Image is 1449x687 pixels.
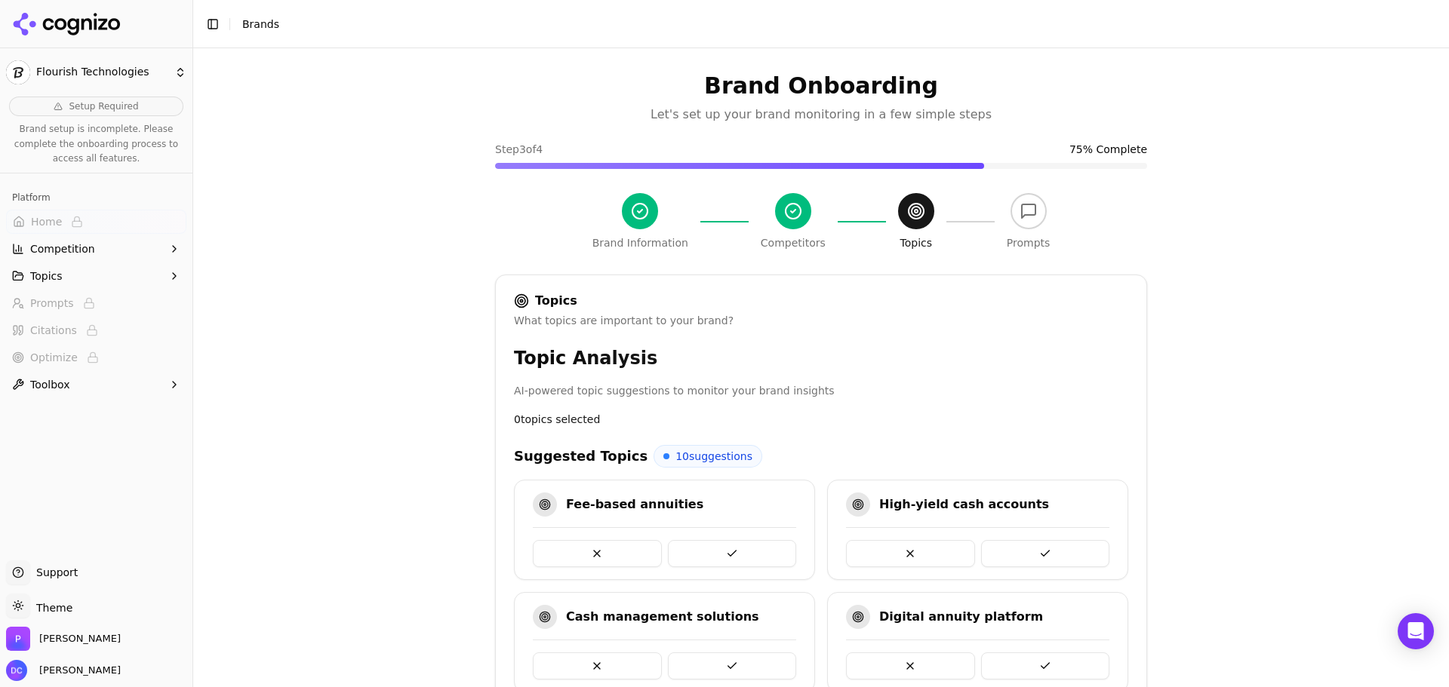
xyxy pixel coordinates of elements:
[242,17,279,32] nav: breadcrumb
[6,60,30,84] img: Flourish Technologies
[30,296,74,311] span: Prompts
[879,608,1043,626] div: Digital annuity platform
[6,264,186,288] button: Topics
[9,122,183,167] p: Brand setup is incomplete. Please complete the onboarding process to access all features.
[592,235,688,250] div: Brand Information
[6,186,186,210] div: Platform
[495,72,1147,100] h1: Brand Onboarding
[31,214,62,229] span: Home
[6,660,27,681] img: Dan Cole
[69,100,138,112] span: Setup Required
[6,627,30,651] img: Perrill
[30,350,78,365] span: Optimize
[1398,613,1434,649] div: Open Intercom Messenger
[36,66,168,79] span: Flourish Technologies
[30,323,77,338] span: Citations
[6,627,121,651] button: Open organization switcher
[1007,235,1051,250] div: Prompts
[495,106,1147,124] p: Let's set up your brand monitoring in a few simple steps
[30,377,70,392] span: Toolbox
[30,241,95,256] span: Competition
[6,660,121,681] button: Open user button
[1069,142,1147,157] span: 75 % Complete
[6,237,186,261] button: Competition
[30,565,78,580] span: Support
[514,446,648,467] h4: Suggested Topics
[30,268,63,284] span: Topics
[514,412,600,427] span: 0 topics selected
[6,373,186,397] button: Toolbox
[242,18,279,30] span: Brands
[39,632,121,646] span: Perrill
[33,664,121,677] span: [PERSON_NAME]
[514,313,1128,328] div: What topics are important to your brand?
[900,235,933,250] div: Topics
[30,602,72,614] span: Theme
[495,142,543,157] span: Step 3 of 4
[566,608,759,626] div: Cash management solutions
[514,346,1128,370] h3: Topic Analysis
[514,293,1128,308] div: Topics
[514,382,1128,400] p: AI-powered topic suggestions to monitor your brand insights
[675,449,752,464] span: 10 suggestions
[879,495,1049,514] div: High-yield cash accounts
[761,235,826,250] div: Competitors
[566,495,703,514] div: Fee-based annuities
